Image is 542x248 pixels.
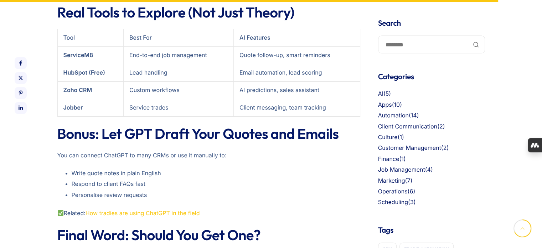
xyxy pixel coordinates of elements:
td: Client messaging, team tracking [233,99,360,117]
li: (10) [378,100,485,110]
a: Automation [378,112,409,119]
a: Marketing [378,177,405,184]
li: (2) [378,122,485,131]
a: Finance [378,155,399,162]
h4: Categories [378,71,485,82]
a: Scheduling [378,198,408,206]
h4: Tags [378,225,485,236]
li: (2) [378,143,485,153]
a: Client Communication [378,123,438,130]
h2: Final Word: Should You Get One? [57,227,360,244]
h2: Real Tools to Explore (Not Just Theory) [57,4,360,21]
li: Write quote notes in plain English [72,169,360,178]
li: (4) [378,165,485,174]
img: ✅ [58,210,63,216]
td: Email automation, lead scoring [233,64,360,82]
p: Related: [57,208,360,218]
h4: Search [378,18,485,29]
a: Culture [378,133,398,141]
td: Custom workflows [123,82,233,99]
td: AI predictions, sales assistant [233,82,360,99]
a: Share on Pinterest [15,87,27,99]
td: Quote follow-up, smart reminders [233,47,360,64]
a: Operations [378,188,408,195]
li: (5) [378,89,485,98]
td: Lead handling [123,64,233,82]
a: Customer Management [378,144,441,151]
li: (3) [378,198,485,207]
th: Best For [123,29,233,47]
a: AI [378,90,383,97]
p: You can connect ChatGPT to many CRMs or use it manually to: [57,150,360,160]
strong: HubSpot (Free) [63,69,105,76]
h2: Bonus: Let GPT Draft Your Quotes and Emails [57,125,360,142]
li: (1) [378,155,485,164]
a: Share on X [15,72,27,84]
strong: ServiceM8 [63,51,93,59]
td: End-to-end job management [123,47,233,64]
li: Respond to client FAQs fast [72,179,360,189]
nav: Categories [378,89,485,207]
th: Tool [57,29,123,47]
a: Share on Facebook [15,57,27,69]
li: (14) [378,111,485,120]
a: Share on LinkedIn [15,102,27,114]
li: (1) [378,133,485,142]
a: Apps [378,101,392,108]
a: Job Management [378,166,425,173]
td: Service trades [123,99,233,117]
li: (7) [378,176,485,186]
li: Personalise review requests [72,191,360,200]
li: (6) [378,187,485,196]
strong: Jobber [63,104,83,111]
strong: Zoho CRM [63,86,92,93]
th: AI Features [233,29,360,47]
a: How tradies are using ChatGPT in the field [86,209,200,217]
